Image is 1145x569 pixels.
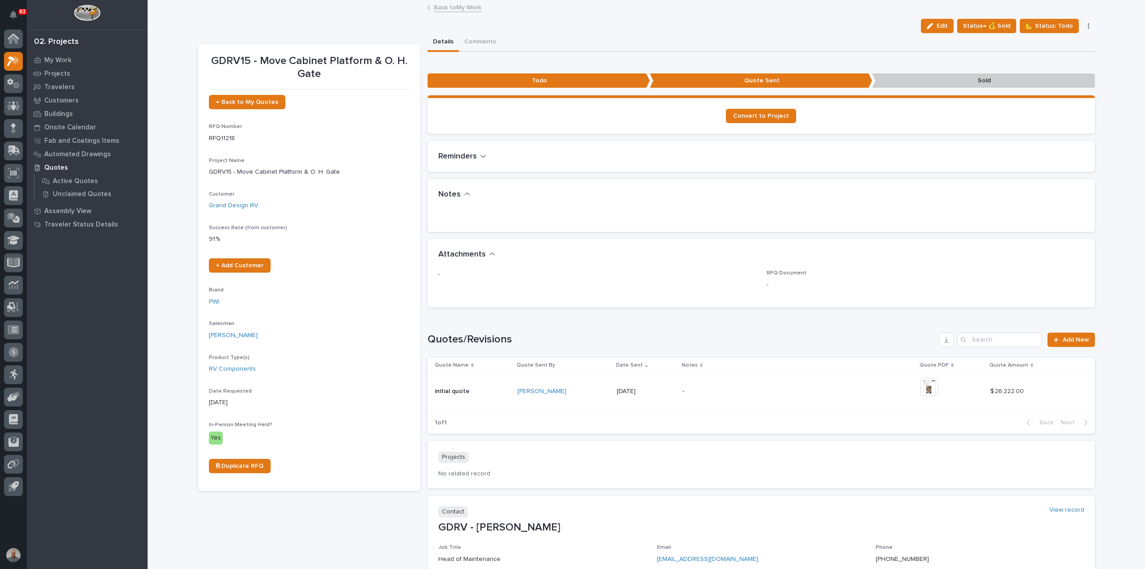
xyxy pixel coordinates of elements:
p: Todo [428,73,650,88]
h1: Quotes/Revisions [428,333,936,346]
p: Projects [44,70,70,78]
a: RV Components [209,364,256,374]
p: Onsite Calendar [44,124,96,132]
a: [EMAIL_ADDRESS][DOMAIN_NAME] [657,556,758,562]
button: users-avatar [4,546,23,565]
input: Search [957,333,1042,347]
p: $ 26,222.00 [990,386,1026,395]
a: + Add Customer [209,258,271,273]
button: Back [1019,419,1057,427]
p: Quote Sent By [517,360,555,370]
span: Product Type(s) [209,355,250,360]
p: Active Quotes [53,177,98,185]
p: Contact [438,506,468,518]
a: [PHONE_NUMBER] [876,556,929,562]
span: Status→ 💰 Sold [963,21,1010,31]
a: View record [1049,506,1084,514]
a: Assembly View [27,204,148,218]
p: 1 of 1 [428,412,454,434]
span: Next [1060,419,1080,427]
span: In-Person Meeting Held? [209,422,272,428]
a: Traveler Status Details [27,218,148,231]
p: Date Sent [616,360,643,370]
h2: Notes [438,190,461,200]
button: Attachments [438,250,496,260]
h2: Reminders [438,152,477,162]
a: Travelers [27,80,148,94]
a: ← Back to My Quotes [209,95,285,109]
div: Yes [209,432,223,445]
a: Unclaimed Quotes [34,188,148,200]
span: Back [1034,419,1053,427]
p: 63 [20,9,25,15]
p: Customers [44,97,79,105]
h2: Attachments [438,250,486,260]
span: Phone [876,545,893,550]
p: No related record [438,470,1084,478]
span: Convert to Project [733,113,789,119]
p: - [767,280,1084,290]
a: Back toMy Work [434,2,481,12]
a: Grand Design RV [209,201,258,210]
button: Reminders [438,152,487,162]
a: Fab and Coatings Items [27,134,148,147]
span: + Add Customer [216,262,263,269]
p: Quote Name [435,360,469,370]
p: Notes [682,360,698,370]
p: Quote Sent [650,73,872,88]
p: 91 % [209,235,410,244]
button: Details [428,33,459,52]
span: 📐 Status: Todo [1026,21,1073,31]
span: Project Name [209,158,245,163]
a: Active Quotes [34,175,148,187]
div: Notifications63 [11,11,23,25]
a: PWI [209,297,219,307]
a: ⎘ Duplicate RFQ [209,459,271,473]
div: 02. Projects [34,37,79,47]
a: [PERSON_NAME] [517,388,566,395]
p: Unclaimed Quotes [53,190,111,198]
span: RFQ Number [209,124,242,129]
span: ⎘ Duplicate RFQ [216,463,263,469]
p: GDRV - [PERSON_NAME] [438,521,1084,534]
button: 📐 Status: Todo [1020,19,1079,33]
a: [PERSON_NAME] [209,331,258,340]
span: Add New [1063,337,1089,343]
p: [DATE] [209,398,410,407]
p: initial quote [435,386,471,395]
span: Job Title [438,545,461,550]
button: Next [1057,419,1095,427]
a: Customers [27,94,148,107]
span: Salesman [209,321,234,326]
a: Projects [27,67,148,80]
a: Convert to Project [726,109,796,123]
p: My Work [44,56,72,64]
span: Success Rate (from customer) [209,225,287,231]
p: Quote PDF [920,360,949,370]
p: GDRV15 - Move Cabinet Platform & O. H. Gate [209,167,410,177]
a: Onsite Calendar [27,120,148,134]
p: RFQ11218 [209,134,410,143]
span: Customer [209,192,234,197]
button: Notes [438,190,471,200]
span: Email [657,545,671,550]
button: Notifications [4,5,23,24]
span: RFQ Document [767,270,806,276]
a: My Work [27,53,148,67]
span: Edit [937,22,948,30]
p: Assembly View [44,207,91,215]
p: Buildings [44,110,73,118]
p: Quote Amount [989,360,1028,370]
p: Fab and Coatings Items [44,137,119,145]
p: Traveler Status Details [44,221,118,229]
a: Automated Drawings [27,147,148,161]
p: [DATE] [617,388,675,395]
p: Projects [438,452,469,463]
p: Quotes [44,164,68,172]
p: Head of Maintenance [438,555,646,564]
p: - [438,270,756,279]
p: - [683,388,839,395]
p: Automated Drawings [44,150,111,158]
p: Sold [872,73,1094,88]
